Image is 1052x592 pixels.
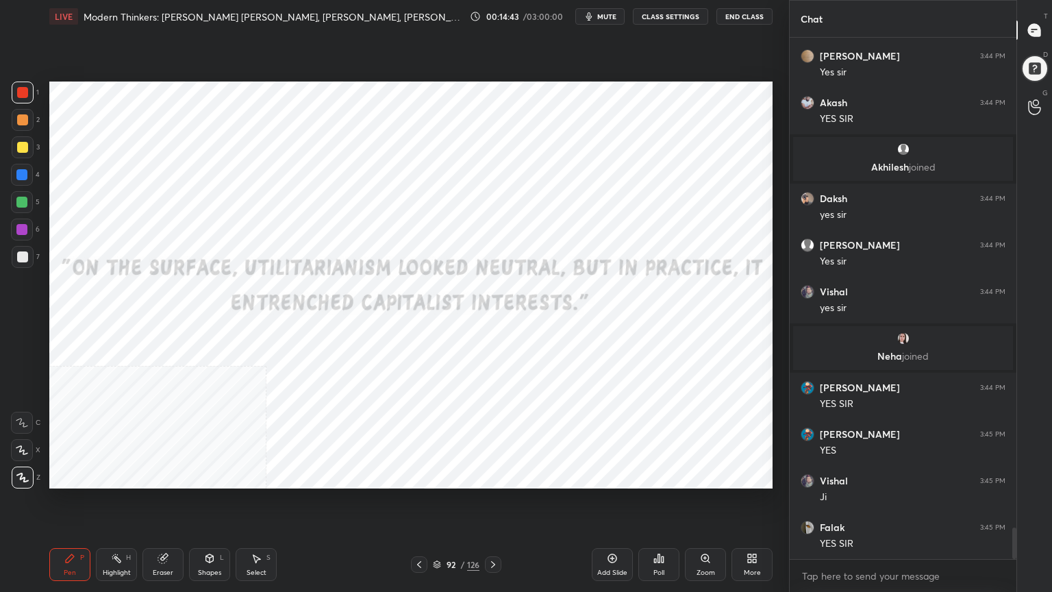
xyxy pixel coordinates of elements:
div: X [11,439,40,461]
div: More [744,569,761,576]
div: / [460,560,464,569]
div: S [266,554,271,561]
div: 7 [12,246,40,268]
p: Chat [790,1,834,37]
div: Z [12,467,40,489]
div: P [80,554,84,561]
div: 6 [11,219,40,241]
button: mute [575,8,625,25]
p: T [1044,11,1048,21]
div: Pen [64,569,76,576]
span: mute [597,12,616,21]
div: 5 [11,191,40,213]
p: G [1042,88,1048,98]
div: 92 [444,560,458,569]
div: 126 [467,558,479,571]
div: Select [247,569,266,576]
div: Poll [653,569,664,576]
div: 1 [12,82,39,103]
div: C [11,412,40,434]
div: L [220,554,224,561]
button: CLASS SETTINGS [633,8,708,25]
div: LIVE [49,8,78,25]
div: 2 [12,109,40,131]
div: 4 [11,164,40,186]
div: Add Slide [597,569,627,576]
div: 3 [12,136,40,158]
h4: Modern Thinkers: [PERSON_NAME] [PERSON_NAME], [PERSON_NAME], [PERSON_NAME] [84,10,464,23]
div: Shapes [198,569,221,576]
div: Eraser [153,569,173,576]
div: Zoom [697,569,715,576]
div: H [126,554,131,561]
div: Highlight [103,569,131,576]
p: D [1043,49,1048,60]
div: grid [790,38,1016,559]
button: End Class [716,8,773,25]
